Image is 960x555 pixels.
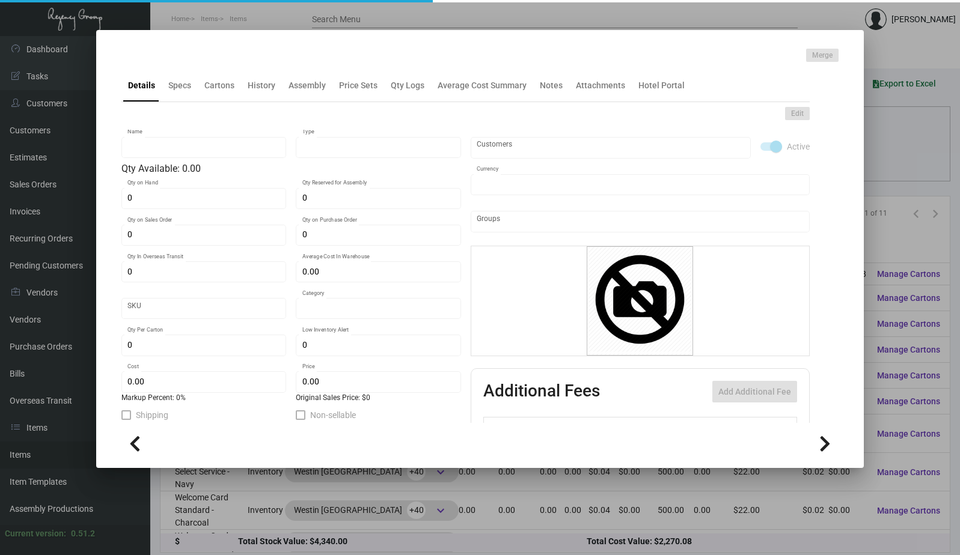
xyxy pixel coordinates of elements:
[787,139,810,154] span: Active
[438,79,527,92] div: Average Cost Summary
[688,417,733,438] th: Price
[391,79,424,92] div: Qty Logs
[204,79,234,92] div: Cartons
[806,49,839,62] button: Merge
[718,387,791,396] span: Add Additional Fee
[310,408,356,422] span: Non-sellable
[128,79,155,92] div: Details
[642,417,688,438] th: Cost
[71,527,95,540] div: 0.51.2
[785,107,810,120] button: Edit
[477,217,804,226] input: Add new..
[289,79,326,92] div: Assembly
[121,162,461,176] div: Qty Available: 0.00
[477,143,745,153] input: Add new..
[540,79,563,92] div: Notes
[483,381,600,402] h2: Additional Fees
[812,50,833,61] span: Merge
[5,527,66,540] div: Current version:
[168,79,191,92] div: Specs
[248,79,275,92] div: History
[638,79,685,92] div: Hotel Portal
[791,109,804,119] span: Edit
[576,79,625,92] div: Attachments
[339,79,378,92] div: Price Sets
[712,381,797,402] button: Add Additional Fee
[733,417,783,438] th: Price type
[517,417,642,438] th: Type
[136,408,168,422] span: Shipping
[483,417,517,438] th: Active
